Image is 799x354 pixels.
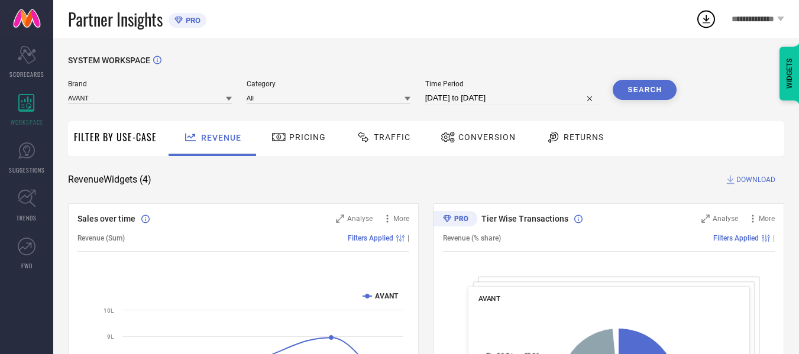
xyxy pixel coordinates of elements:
span: Sales over time [77,214,135,223]
span: Partner Insights [68,7,163,31]
span: | [773,234,775,242]
span: Revenue (Sum) [77,234,125,242]
span: PRO [183,16,200,25]
div: Open download list [696,8,717,30]
span: Revenue (% share) [443,234,501,242]
span: Filter By Use-Case [74,130,157,144]
span: | [407,234,409,242]
span: DOWNLOAD [736,174,775,186]
button: Search [613,80,677,100]
div: Premium [434,211,477,229]
span: SCORECARDS [9,70,44,79]
span: TRENDS [17,213,37,222]
span: Analyse [347,215,373,223]
span: Tier Wise Transactions [481,214,568,223]
span: Brand [68,80,232,88]
span: SUGGESTIONS [9,165,45,174]
span: Pricing [289,132,326,142]
span: Category [247,80,410,88]
span: Revenue [201,133,241,142]
text: 10L [103,307,114,314]
svg: Zoom [336,215,344,223]
span: Time Period [425,80,599,88]
span: Revenue Widgets ( 4 ) [68,174,151,186]
text: 9L [107,333,114,340]
span: WORKSPACE [11,118,43,126]
span: Analyse [713,215,738,223]
input: Select time period [425,91,599,105]
span: Returns [564,132,604,142]
span: Filters Applied [348,234,393,242]
span: Filters Applied [713,234,759,242]
span: SYSTEM WORKSPACE [68,56,150,65]
span: Traffic [374,132,410,142]
span: More [393,215,409,223]
text: AVANT [375,292,399,300]
span: More [759,215,775,223]
svg: Zoom [701,215,710,223]
span: AVANT [478,294,500,303]
span: FWD [21,261,33,270]
span: Conversion [458,132,516,142]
